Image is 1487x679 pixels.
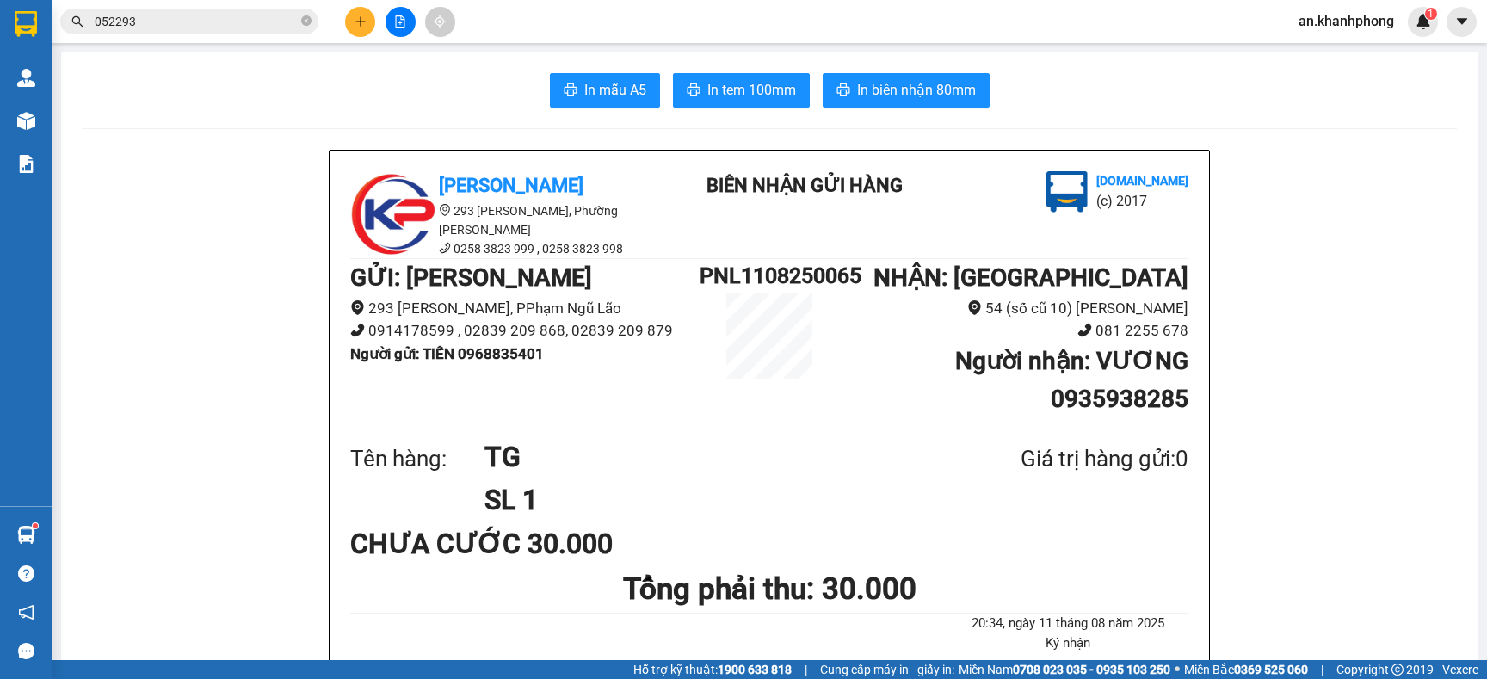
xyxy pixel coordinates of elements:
li: (c) 2017 [1096,190,1188,212]
span: Miền Bắc [1184,660,1308,679]
span: | [1321,660,1323,679]
span: close-circle [301,15,312,26]
span: search [71,15,83,28]
img: warehouse-icon [17,526,35,544]
span: printer [564,83,577,99]
span: In tem 100mm [707,79,796,101]
span: ⚪️ [1175,666,1180,673]
span: environment [350,300,365,315]
input: Tìm tên, số ĐT hoặc mã đơn [95,12,298,31]
li: 293 [PERSON_NAME], PPhạm Ngũ Lão [350,297,700,320]
img: warehouse-icon [17,69,35,87]
span: question-circle [18,565,34,582]
img: logo-vxr [15,11,37,37]
b: NHẬN : [GEOGRAPHIC_DATA] [873,263,1188,292]
button: file-add [386,7,416,37]
button: aim [425,7,455,37]
span: printer [687,83,700,99]
span: copyright [1391,664,1404,676]
div: Tên hàng: [350,441,484,477]
span: an.khanhphong [1285,10,1408,32]
img: icon-new-feature [1416,14,1431,29]
b: BIÊN NHẬN GỬI HÀNG [706,175,903,196]
b: GỬI : [PERSON_NAME] [350,263,592,292]
span: 1 [1428,8,1434,20]
span: Cung cấp máy in - giấy in: [820,660,954,679]
li: 0914178599 , 02839 209 868, 02839 209 879 [350,319,700,343]
div: Giá trị hàng gửi: 0 [937,441,1188,477]
li: 081 2255 678 [839,319,1188,343]
b: Người gửi : TIẾN 0968835401 [350,345,544,362]
span: notification [18,604,34,620]
li: Ký nhận [948,633,1188,654]
strong: 0369 525 060 [1234,663,1308,676]
span: plus [355,15,367,28]
img: solution-icon [17,155,35,173]
span: | [805,660,807,679]
h1: Tổng phải thu: 30.000 [350,565,1188,613]
span: phone [439,242,451,254]
span: file-add [394,15,406,28]
h1: TG [484,435,937,478]
strong: 0708 023 035 - 0935 103 250 [1013,663,1170,676]
h1: PNL1108250065 [700,259,839,293]
div: CHƯA CƯỚC 30.000 [350,522,626,565]
li: 20:34, ngày 11 tháng 08 năm 2025 [948,614,1188,634]
img: warehouse-icon [17,112,35,130]
sup: 1 [1425,8,1437,20]
h1: SL 1 [484,478,937,522]
span: phone [350,323,365,337]
button: printerIn tem 100mm [673,73,810,108]
span: phone [1077,323,1092,337]
strong: 1900 633 818 [718,663,792,676]
span: aim [434,15,446,28]
span: printer [836,83,850,99]
button: printerIn biên nhận 80mm [823,73,990,108]
img: logo.jpg [350,171,436,257]
span: environment [439,204,451,216]
sup: 1 [33,523,38,528]
button: printerIn mẫu A5 [550,73,660,108]
b: Người nhận : VƯƠNG 0935938285 [955,347,1188,413]
span: In mẫu A5 [584,79,646,101]
li: 293 [PERSON_NAME], Phường [PERSON_NAME] [350,201,660,239]
b: [DOMAIN_NAME] [1096,174,1188,188]
span: Hỗ trợ kỹ thuật: [633,660,792,679]
li: 0258 3823 999 , 0258 3823 998 [350,239,660,258]
button: plus [345,7,375,37]
span: caret-down [1454,14,1470,29]
span: Miền Nam [959,660,1170,679]
span: In biên nhận 80mm [857,79,976,101]
button: caret-down [1447,7,1477,37]
span: environment [967,300,982,315]
li: 54 (số cũ 10) [PERSON_NAME] [839,297,1188,320]
span: close-circle [301,14,312,30]
b: [PERSON_NAME] [439,175,583,196]
img: logo.jpg [1046,171,1088,213]
span: message [18,643,34,659]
